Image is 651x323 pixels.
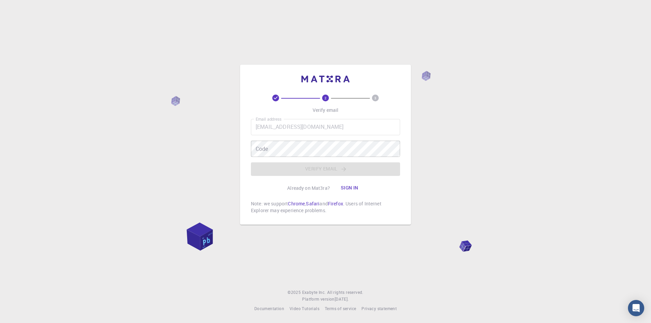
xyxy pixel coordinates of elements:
[628,300,644,316] div: Open Intercom Messenger
[335,181,364,195] button: Sign in
[302,296,334,303] span: Platform version
[302,289,326,295] span: Exabyte Inc.
[290,305,319,312] a: Video Tutorials
[328,200,343,207] a: Firefox
[290,306,319,311] span: Video Tutorials
[335,296,349,303] a: [DATE].
[251,200,400,214] p: Note: we support , and . Users of Internet Explorer may experience problems.
[254,305,284,312] a: Documentation
[361,306,397,311] span: Privacy statement
[325,306,356,311] span: Terms of service
[288,200,305,207] a: Chrome
[374,96,376,100] text: 3
[361,305,397,312] a: Privacy statement
[306,200,319,207] a: Safari
[288,289,302,296] span: © 2025
[335,296,349,302] span: [DATE] .
[254,306,284,311] span: Documentation
[324,96,327,100] text: 2
[302,289,326,296] a: Exabyte Inc.
[287,185,330,191] p: Already on Mat3ra?
[313,107,339,114] p: Verify email
[327,289,363,296] span: All rights reserved.
[325,305,356,312] a: Terms of service
[256,116,281,122] label: Email address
